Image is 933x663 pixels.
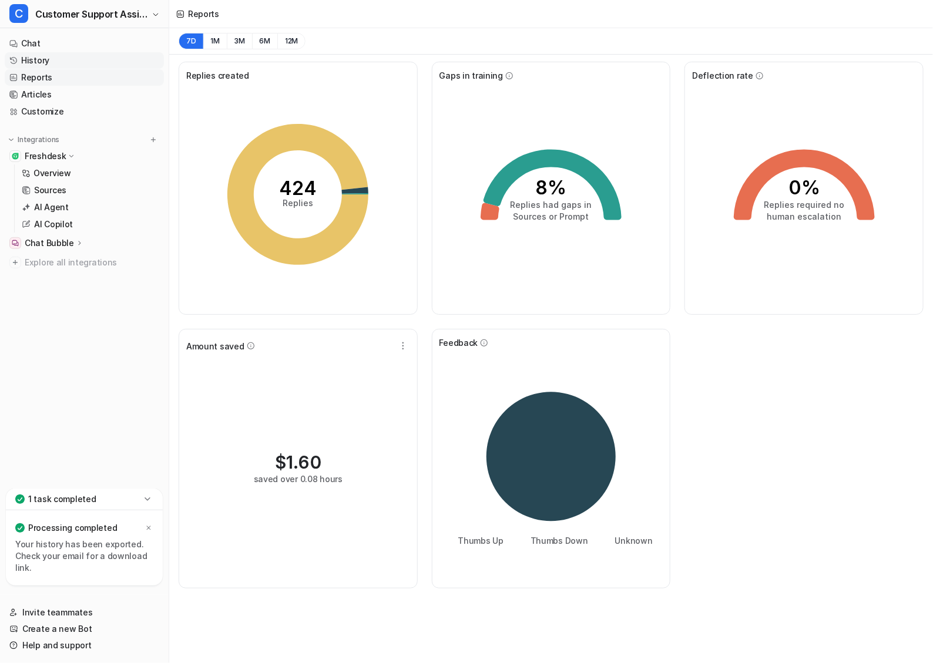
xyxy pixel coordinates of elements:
a: History [5,52,164,69]
a: AI Agent [17,199,164,216]
p: Your history has been exported. Check your email for a download link. [15,539,153,574]
img: menu_add.svg [149,136,157,144]
tspan: Replies [283,198,313,208]
button: 6M [252,33,278,49]
button: 7D [179,33,203,49]
a: Invite teammates [5,604,164,621]
tspan: Sources or Prompt [513,211,589,221]
img: expand menu [7,136,15,144]
p: AI Copilot [34,218,73,230]
li: Thumbs Down [522,534,588,547]
button: 1M [203,33,227,49]
span: Amount saved [186,340,244,352]
a: Create a new Bot [5,621,164,637]
a: Customize [5,103,164,120]
p: 1 task completed [28,493,96,505]
span: Replies created [186,69,249,82]
tspan: 8% [535,176,566,199]
p: Integrations [18,135,59,144]
li: Thumbs Up [449,534,503,547]
img: Freshdesk [12,153,19,160]
p: AI Agent [34,201,69,213]
p: Overview [33,167,71,179]
a: Help and support [5,637,164,654]
div: Reports [188,8,219,20]
a: Sources [17,182,164,198]
span: Customer Support Assistant [35,6,149,22]
a: Reports [5,69,164,86]
tspan: human escalation [767,211,841,221]
span: Deflection rate [692,69,753,82]
p: Chat Bubble [25,237,74,249]
tspan: Replies required no [764,200,844,210]
span: 1.60 [286,452,321,473]
p: Sources [34,184,66,196]
tspan: Replies had gaps in [510,200,592,210]
a: Articles [5,86,164,103]
p: Processing completed [28,522,117,534]
span: Explore all integrations [25,253,159,272]
img: explore all integrations [9,257,21,268]
button: 12M [277,33,306,49]
a: AI Copilot [17,216,164,233]
span: Feedback [439,336,478,349]
tspan: 424 [279,177,317,200]
div: saved over 0.08 hours [254,473,343,485]
p: Freshdesk [25,150,66,162]
span: Gaps in training [439,69,504,82]
a: Chat [5,35,164,52]
div: $ [275,452,321,473]
button: 3M [227,33,252,49]
img: Chat Bubble [12,240,19,247]
a: Explore all integrations [5,254,164,271]
tspan: 0% [788,176,820,199]
span: C [9,4,28,23]
li: Unknown [607,534,653,547]
button: Integrations [5,134,63,146]
a: Overview [17,165,164,181]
